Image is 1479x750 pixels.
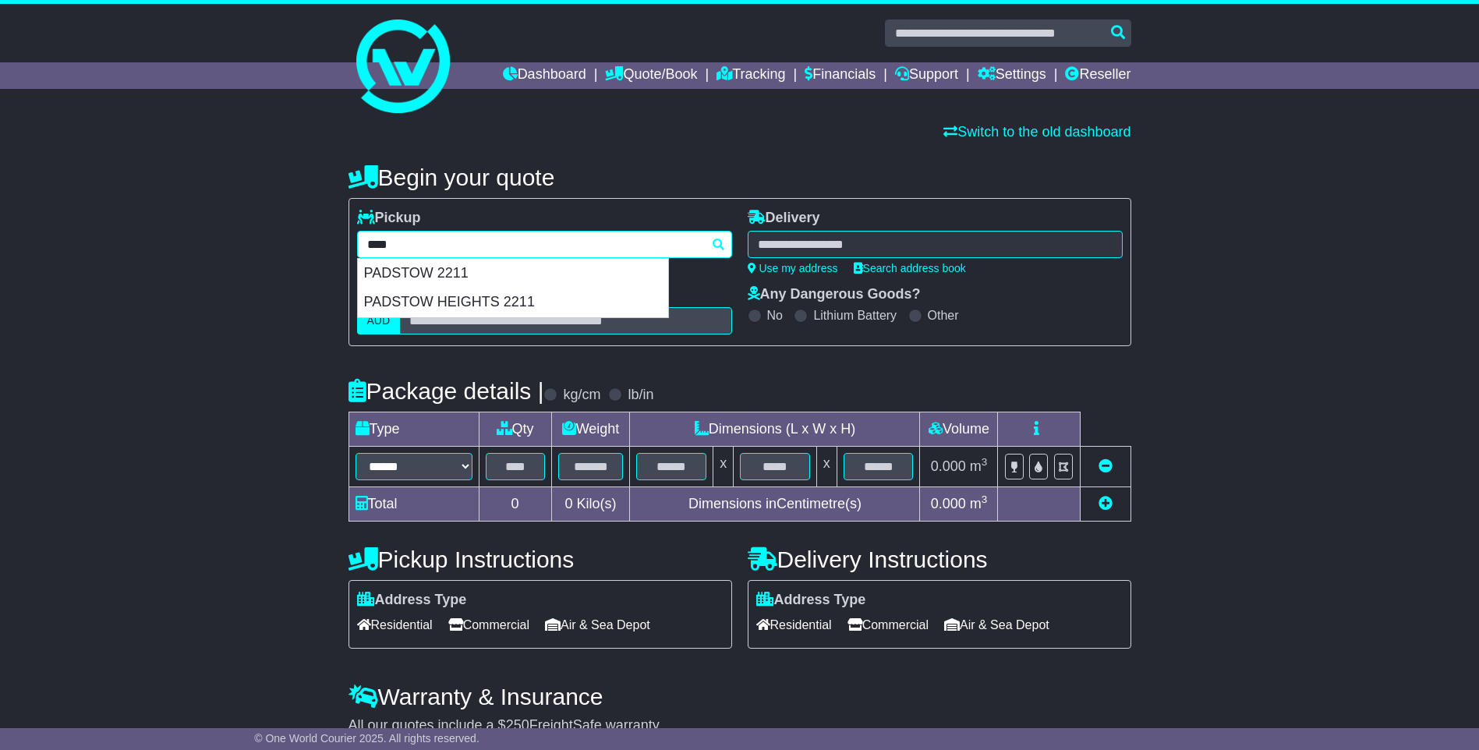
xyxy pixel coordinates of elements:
label: Delivery [748,210,820,227]
td: Weight [551,412,630,447]
a: Quote/Book [605,62,697,89]
td: Qty [479,412,551,447]
a: Financials [805,62,876,89]
label: Address Type [756,592,866,609]
h4: Pickup Instructions [349,547,732,572]
div: All our quotes include a $ FreightSafe warranty. [349,717,1131,734]
span: © One World Courier 2025. All rights reserved. [254,732,479,745]
label: Any Dangerous Goods? [748,286,921,303]
td: Type [349,412,479,447]
td: x [713,447,734,487]
span: Air & Sea Depot [545,613,650,637]
a: Switch to the old dashboard [943,124,1130,140]
span: 0 [564,496,572,511]
span: Air & Sea Depot [944,613,1049,637]
a: Add new item [1099,496,1113,511]
td: 0 [479,487,551,522]
a: Dashboard [503,62,586,89]
span: m [970,458,988,474]
a: Reseller [1065,62,1130,89]
span: Commercial [847,613,929,637]
td: Dimensions in Centimetre(s) [630,487,920,522]
h4: Delivery Instructions [748,547,1131,572]
h4: Warranty & Insurance [349,684,1131,709]
label: lb/in [628,387,653,404]
label: kg/cm [563,387,600,404]
sup: 3 [982,456,988,468]
span: 250 [506,717,529,733]
td: Kilo(s) [551,487,630,522]
h4: Package details | [349,378,544,404]
a: Remove this item [1099,458,1113,474]
label: AUD [357,307,401,334]
td: Volume [920,412,998,447]
a: Support [895,62,958,89]
td: Dimensions (L x W x H) [630,412,920,447]
td: x [816,447,837,487]
span: m [970,496,988,511]
div: PADSTOW 2211 [358,259,668,288]
label: No [767,308,783,323]
h4: Begin your quote [349,165,1131,190]
label: Lithium Battery [813,308,897,323]
span: 0.000 [931,496,966,511]
span: Commercial [448,613,529,637]
label: Pickup [357,210,421,227]
span: Residential [357,613,433,637]
div: PADSTOW HEIGHTS 2211 [358,288,668,317]
span: Residential [756,613,832,637]
label: Other [928,308,959,323]
typeahead: Please provide city [357,231,732,258]
a: Tracking [717,62,785,89]
a: Use my address [748,262,838,274]
label: Address Type [357,592,467,609]
sup: 3 [982,494,988,505]
span: 0.000 [931,458,966,474]
a: Search address book [854,262,966,274]
a: Settings [978,62,1046,89]
td: Total [349,487,479,522]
